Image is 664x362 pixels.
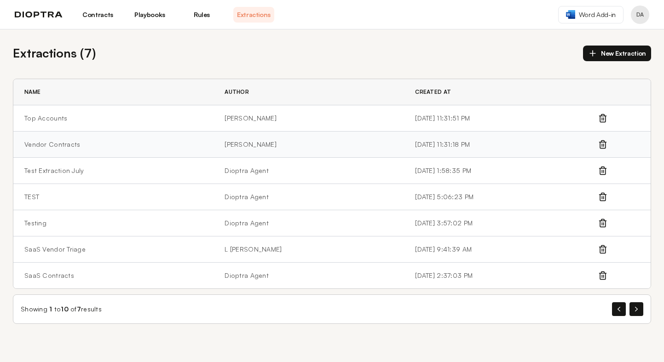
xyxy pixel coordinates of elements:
td: [DATE] 9:41:39 AM [404,236,597,263]
td: Top Accounts [13,105,214,132]
img: logo [15,11,63,18]
th: Name [13,79,214,105]
td: [DATE] 1:58:35 PM [404,158,597,184]
span: 10 [61,305,69,313]
td: [DATE] 11:31:18 PM [404,132,597,158]
button: Previous [612,302,626,316]
button: Next [629,302,643,316]
td: [DATE] 3:57:02 PM [404,210,597,236]
img: word [566,10,575,19]
a: Playbooks [129,7,170,23]
td: [DATE] 11:31:51 PM [404,105,597,132]
td: [PERSON_NAME] [214,132,404,158]
button: New Extraction [583,46,651,61]
td: Dioptra Agent [214,263,404,289]
td: [PERSON_NAME] [214,105,404,132]
a: Word Add-in [558,6,624,23]
td: Test Extraction July [13,158,214,184]
td: Testing [13,210,214,236]
td: Vendor Contracts [13,132,214,158]
td: [DATE] 2:37:03 PM [404,263,597,289]
td: Dioptra Agent [214,184,404,210]
span: 7 [77,305,81,313]
a: Contracts [77,7,118,23]
td: Dioptra Agent [214,158,404,184]
th: Created At [404,79,597,105]
td: Dioptra Agent [214,210,404,236]
span: Word Add-in [579,10,616,19]
a: Extractions [233,7,274,23]
span: 1 [49,305,52,313]
a: Rules [181,7,222,23]
div: Showing to of results [21,305,102,314]
h2: Extractions ( 7 ) [13,44,96,62]
button: Profile menu [631,6,649,24]
td: SaaS Contracts [13,263,214,289]
th: Author [214,79,404,105]
td: TEST [13,184,214,210]
td: SaaS Vendor Triage [13,236,214,263]
td: L [PERSON_NAME] [214,236,404,263]
td: [DATE] 5:06:23 PM [404,184,597,210]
